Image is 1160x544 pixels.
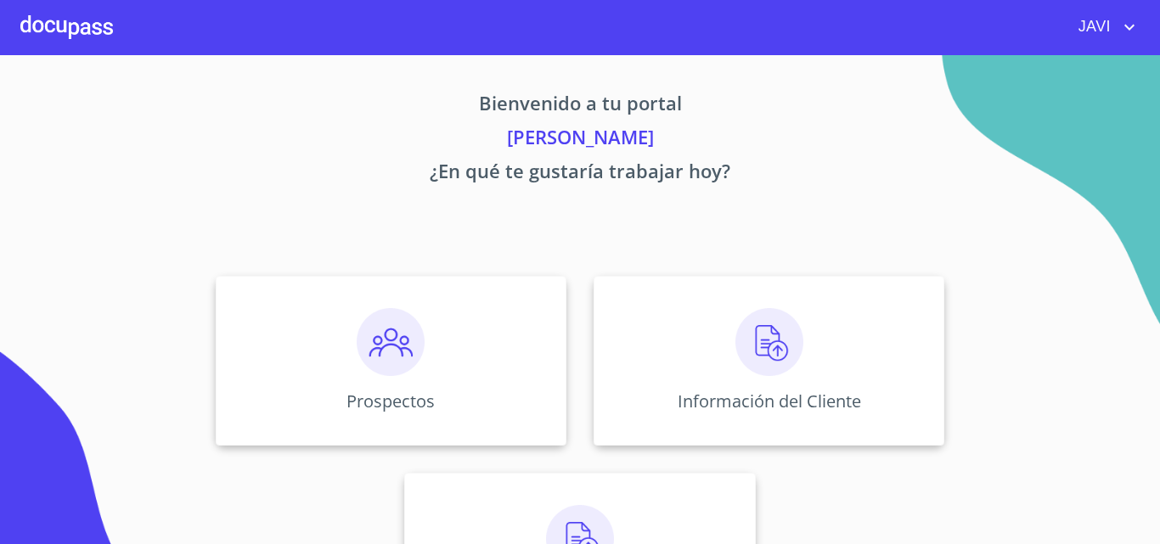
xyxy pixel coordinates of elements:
span: JAVI [1066,14,1119,41]
img: prospectos.png [357,308,425,376]
p: Bienvenido a tu portal [57,89,1103,123]
p: [PERSON_NAME] [57,123,1103,157]
img: carga.png [735,308,803,376]
p: Prospectos [346,390,435,412]
button: account of current user [1066,14,1140,41]
p: ¿En qué te gustaría trabajar hoy? [57,157,1103,191]
p: Información del Cliente [678,390,861,412]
